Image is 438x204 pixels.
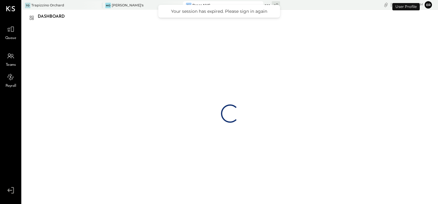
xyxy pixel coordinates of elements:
span: am [418,2,423,7]
a: Queue [0,23,21,41]
div: + 0 [272,1,280,8]
div: Dashboard [38,12,71,22]
div: Trapizzino Orchard [31,3,64,8]
a: Teams [0,50,21,68]
div: [DATE] [391,2,423,8]
span: Queue [5,36,16,41]
span: Payroll [5,83,16,89]
div: [PERSON_NAME]'s [112,3,144,8]
button: er [425,1,432,9]
div: copy link [383,2,389,8]
a: Payroll [0,71,21,89]
div: Your session has expired. Please sign in again [164,9,274,14]
div: Brass NYC [192,3,210,8]
div: TO [25,3,30,8]
div: BN [186,3,191,8]
span: 10 : 47 [405,2,417,8]
div: Mo [105,3,111,8]
span: Teams [6,62,16,68]
div: User Profile [392,3,420,10]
